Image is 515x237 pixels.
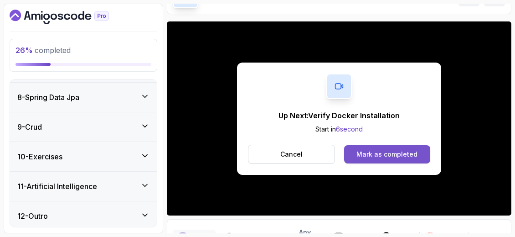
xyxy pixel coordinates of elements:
[17,121,42,132] h3: 9 - Crud
[10,83,157,112] button: 8-Spring Data Jpa
[15,46,33,55] span: 26 %
[10,172,157,201] button: 11-Artificial Intelligence
[10,201,157,231] button: 12-Outro
[17,151,62,162] h3: 10 - Exercises
[10,112,157,142] button: 9-Crud
[248,145,335,164] button: Cancel
[336,125,363,133] span: 6 second
[17,92,79,103] h3: 8 - Spring Data Jpa
[278,110,400,121] p: Up Next: Verify Docker Installation
[167,21,511,216] iframe: 3 - DOcker Official Website
[356,150,417,159] div: Mark as completed
[344,145,430,163] button: Mark as completed
[15,46,71,55] span: completed
[278,125,400,134] p: Start in
[17,181,97,192] h3: 11 - Artificial Intelligence
[280,150,303,159] p: Cancel
[10,142,157,171] button: 10-Exercises
[17,211,48,221] h3: 12 - Outro
[10,10,130,24] a: Dashboard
